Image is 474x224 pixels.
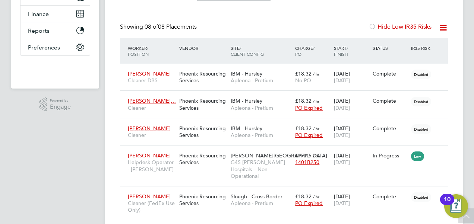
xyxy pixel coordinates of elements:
span: 1401B250 [295,159,319,166]
span: / hr [313,71,319,77]
span: Apleona - Pretium [231,105,291,111]
span: / PO [295,45,315,57]
span: Apleona - Pretium [231,200,291,207]
div: In Progress [373,152,408,159]
div: [DATE] [332,148,371,169]
div: Phoenix Resourcing Services [177,121,229,142]
span: / hr [313,126,319,131]
span: Apleona - Pretium [231,132,291,138]
span: [PERSON_NAME][GEOGRAPHIC_DATA] [231,152,327,159]
span: / Position [128,45,149,57]
div: Charge [293,41,332,61]
span: Cleaner (FedEx Use Only) [128,200,176,213]
a: [PERSON_NAME]Helpdesk Operator - [PERSON_NAME]Phoenix Resourcing Services[PERSON_NAME][GEOGRAPHIC... [126,148,448,154]
button: Open Resource Center, 10 new notifications [444,194,468,218]
img: fastbook-logo-retina.png [20,63,90,75]
span: Preferences [28,44,60,51]
a: [PERSON_NAME]Cleaner (FedEx Use Only)Phoenix Resourcing ServicesSlough - Cross BorderApleona - Pr... [126,189,448,195]
span: IBM - Hursley [231,97,262,104]
span: IBM - Hursley [231,70,262,77]
span: £18.32 [295,97,312,104]
span: Disabled [411,124,431,134]
span: £18.32 [295,70,312,77]
span: Cleaner [128,132,176,138]
span: [PERSON_NAME] [128,152,171,159]
span: [DATE] [334,132,350,138]
span: [DATE] [334,105,350,111]
span: [DATE] [334,200,350,207]
div: [DATE] [332,189,371,210]
a: [PERSON_NAME]…CleanerPhoenix Resourcing ServicesIBM - HursleyApleona - Pretium£18.32 / hrPO Expir... [126,93,448,100]
div: [DATE] [332,121,371,142]
span: £18.32 [295,125,312,132]
div: Vendor [177,41,229,55]
span: / Client Config [231,45,264,57]
div: IR35 Risk [409,41,435,55]
span: [PERSON_NAME] [128,70,171,77]
div: Status [371,41,410,55]
span: IBM - Hursley [231,125,262,132]
div: Complete [373,70,408,77]
div: Phoenix Resourcing Services [177,189,229,210]
span: Engage [50,104,71,110]
span: G4S [PERSON_NAME] Hospitals – Non Operational [231,159,291,179]
span: Disabled [411,192,431,202]
button: Reports [20,22,90,39]
span: [PERSON_NAME] [128,125,171,132]
div: [DATE] [332,94,371,115]
span: Powered by [50,97,71,104]
span: Disabled [411,97,431,106]
span: Finance [28,10,49,17]
span: [PERSON_NAME] [128,193,171,200]
span: [PERSON_NAME]… [128,97,176,104]
button: Finance [20,6,90,22]
span: / hr [313,153,319,159]
span: / Finish [334,45,348,57]
span: Cleaner DBS [128,77,176,84]
span: PO Expired [295,105,323,111]
a: Go to home page [20,63,90,75]
span: 08 Placements [145,23,197,31]
span: No PO [295,77,311,84]
span: PO Expired [295,132,323,138]
div: Phoenix Resourcing Services [177,67,229,87]
a: [PERSON_NAME]Cleaner DBSPhoenix Resourcing ServicesIBM - HursleyApleona - Pretium£18.32 / hrNo PO... [126,66,448,73]
span: Cleaner [128,105,176,111]
div: Complete [373,125,408,132]
label: Hide Low IR35 Risks [369,23,432,31]
div: Complete [373,97,408,104]
div: Phoenix Resourcing Services [177,94,229,115]
span: Low [411,151,424,161]
span: £18.32 [295,193,312,200]
span: Apleona - Pretium [231,77,291,84]
span: [DATE] [334,159,350,166]
div: [DATE] [332,67,371,87]
div: Start [332,41,371,61]
span: Reports [28,27,50,34]
span: 08 of [145,23,158,31]
div: Worker [126,41,177,61]
span: Disabled [411,70,431,79]
div: Site [229,41,293,61]
div: 10 [444,199,451,209]
span: £17.15 [295,152,312,159]
span: / hr [313,194,319,199]
span: / hr [313,98,319,104]
span: [DATE] [334,77,350,84]
span: PO Expired [295,200,323,207]
span: Helpdesk Operator - [PERSON_NAME] [128,159,176,172]
a: Powered byEngage [39,97,71,112]
div: Complete [373,193,408,200]
span: Slough - Cross Border [231,193,282,200]
div: Showing [120,23,198,31]
button: Preferences [20,39,90,55]
a: [PERSON_NAME]CleanerPhoenix Resourcing ServicesIBM - HursleyApleona - Pretium£18.32 / hrPO Expire... [126,121,448,127]
div: Phoenix Resourcing Services [177,148,229,169]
